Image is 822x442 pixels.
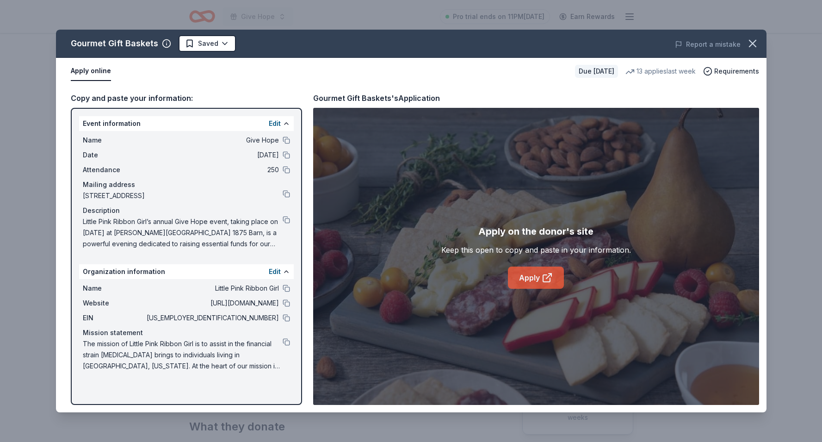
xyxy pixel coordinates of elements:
div: Event information [79,116,294,131]
span: The mission of Little Pink Ribbon Girl is to assist in the financial strain [MEDICAL_DATA] brings... [83,338,283,372]
a: Apply [508,267,564,289]
div: Organization information [79,264,294,279]
button: Apply online [71,62,111,81]
span: Saved [198,38,218,49]
span: Give Hope [145,135,279,146]
div: Gourmet Gift Baskets's Application [313,92,440,104]
span: Requirements [714,66,759,77]
span: Name [83,283,145,294]
span: EIN [83,312,145,324]
span: Little Pink Ribbon Girl’s annual Give Hope event, taking place on [DATE] at [PERSON_NAME][GEOGRAP... [83,216,283,249]
button: Requirements [703,66,759,77]
button: Saved [179,35,236,52]
span: Website [83,298,145,309]
span: 250 [145,164,279,175]
button: Edit [269,266,281,277]
span: [DATE] [145,149,279,161]
div: Keep this open to copy and paste in your information. [441,244,631,255]
span: Name [83,135,145,146]
span: Attendance [83,164,145,175]
span: [STREET_ADDRESS] [83,190,283,201]
span: Little Pink Ribbon Girl [145,283,279,294]
div: Mailing address [83,179,290,190]
div: Apply on the donor's site [478,224,593,239]
span: Date [83,149,145,161]
button: Edit [269,118,281,129]
div: Copy and paste your information: [71,92,302,104]
span: [US_EMPLOYER_IDENTIFICATION_NUMBER] [145,312,279,324]
button: Report a mistake [675,39,741,50]
div: 13 applies last week [625,66,696,77]
div: Description [83,205,290,216]
div: Mission statement [83,327,290,338]
div: Due [DATE] [575,65,618,78]
div: Gourmet Gift Baskets [71,36,158,51]
span: [URL][DOMAIN_NAME] [145,298,279,309]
